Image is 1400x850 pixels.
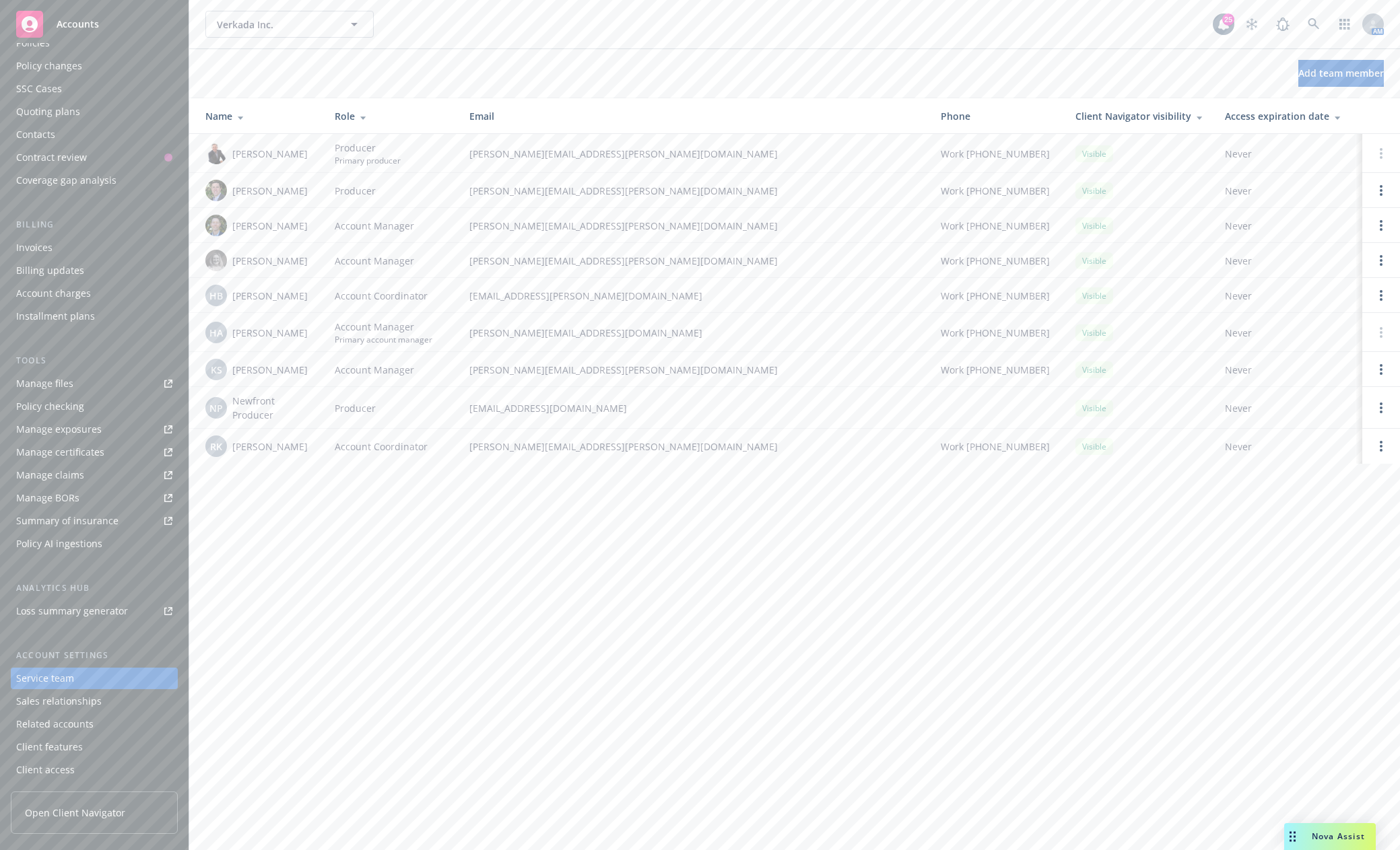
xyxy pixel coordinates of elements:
span: Work [PHONE_NUMBER] [941,326,1050,340]
a: Open options [1373,361,1389,378]
span: Work [PHONE_NUMBER] [941,219,1050,233]
a: Related accounts [11,713,178,735]
span: Nova Assist [1312,830,1365,842]
span: Producer [335,401,376,415]
div: Client features [16,736,83,758]
span: [PERSON_NAME][EMAIL_ADDRESS][PERSON_NAME][DOMAIN_NAME] [469,219,919,233]
a: Open options [1373,400,1389,416]
div: Billing [11,218,178,232]
a: Manage exposures [11,419,178,440]
span: Work [PHONE_NUMBER] [941,147,1050,161]
span: Work [PHONE_NUMBER] [941,439,1050,454]
a: Manage BORs [11,487,178,509]
a: Stop snowing [1238,11,1265,38]
div: Visible [1075,252,1113,269]
span: Work [PHONE_NUMBER] [941,184,1050,198]
div: Quoting plans [16,101,80,122]
div: Sales relationships [16,690,102,712]
span: [PERSON_NAME] [232,363,308,377]
a: Report a Bug [1269,11,1296,38]
a: Search [1300,11,1327,38]
span: Never [1225,254,1352,268]
span: Primary account manager [335,334,432,345]
div: 25 [1222,13,1234,26]
div: Account charges [16,283,91,304]
div: Visible [1075,324,1113,341]
div: Access expiration date [1225,109,1352,123]
div: Analytics hub [11,581,178,595]
a: Loss summary generator [11,600,178,622]
span: NP [209,401,223,415]
a: Open options [1373,182,1389,199]
a: Contract review [11,147,178,168]
a: Account charges [11,283,178,304]
div: SSC Cases [16,78,62,100]
div: Billing updates [16,260,84,281]
a: Open options [1373,287,1389,304]
div: Visible [1075,400,1113,417]
span: RK [210,439,222,454]
span: [PERSON_NAME] [232,254,308,268]
a: Summary of insurance [11,510,178,532]
div: Contract review [16,147,87,168]
span: Open Client Navigator [25,806,125,820]
a: Client access [11,759,178,781]
a: Coverage gap analysis [11,170,178,191]
span: Producer [335,184,376,198]
span: HB [209,289,223,303]
a: Policy checking [11,396,178,417]
span: Work [PHONE_NUMBER] [941,363,1050,377]
span: Account Manager [335,363,414,377]
span: Never [1225,401,1352,415]
span: [PERSON_NAME] [232,147,308,161]
span: Account Coordinator [335,439,428,454]
div: Policy checking [16,396,84,417]
span: KS [211,363,222,377]
div: Manage exposures [16,419,102,440]
div: Manage BORs [16,487,79,509]
span: Account Manager [335,254,414,268]
div: Role [335,109,448,123]
div: Visible [1075,217,1113,234]
div: Visible [1075,287,1113,304]
a: SSC Cases [11,78,178,100]
div: Phone [941,109,1054,123]
span: [EMAIL_ADDRESS][PERSON_NAME][DOMAIN_NAME] [469,289,919,303]
div: Manage files [16,373,73,394]
a: Manage certificates [11,441,178,463]
div: Tools [11,354,178,367]
a: Installment plans [11,306,178,327]
span: [PERSON_NAME][EMAIL_ADDRESS][PERSON_NAME][DOMAIN_NAME] [469,439,919,454]
span: [PERSON_NAME][EMAIL_ADDRESS][DOMAIN_NAME] [469,326,919,340]
div: Policy AI ingestions [16,533,102,555]
div: Contacts [16,124,55,145]
img: photo [205,215,227,236]
a: Open options [1373,217,1389,234]
div: Drag to move [1284,823,1301,850]
a: Invoices [11,237,178,258]
span: [PERSON_NAME][EMAIL_ADDRESS][PERSON_NAME][DOMAIN_NAME] [469,254,919,268]
span: [PERSON_NAME] [232,439,308,454]
span: [PERSON_NAME][EMAIL_ADDRESS][PERSON_NAME][DOMAIN_NAME] [469,184,919,198]
span: HA [209,326,223,340]
a: Sales relationships [11,690,178,712]
span: Never [1225,326,1352,340]
span: Account Manager [335,320,432,334]
a: Policy AI ingestions [11,533,178,555]
div: Loss summary generator [16,600,128,622]
a: Quoting plans [11,101,178,122]
div: Coverage gap analysis [16,170,116,191]
a: Open options [1373,438,1389,454]
a: Switch app [1331,11,1358,38]
span: Never [1225,219,1352,233]
div: Installment plans [16,306,95,327]
span: Verkada Inc. [217,17,333,32]
a: Manage claims [11,464,178,486]
div: Visible [1075,145,1113,162]
span: Work [PHONE_NUMBER] [941,254,1050,268]
a: Accounts [11,5,178,43]
span: Never [1225,439,1352,454]
a: Policy changes [11,55,178,77]
div: Account settings [11,649,178,662]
